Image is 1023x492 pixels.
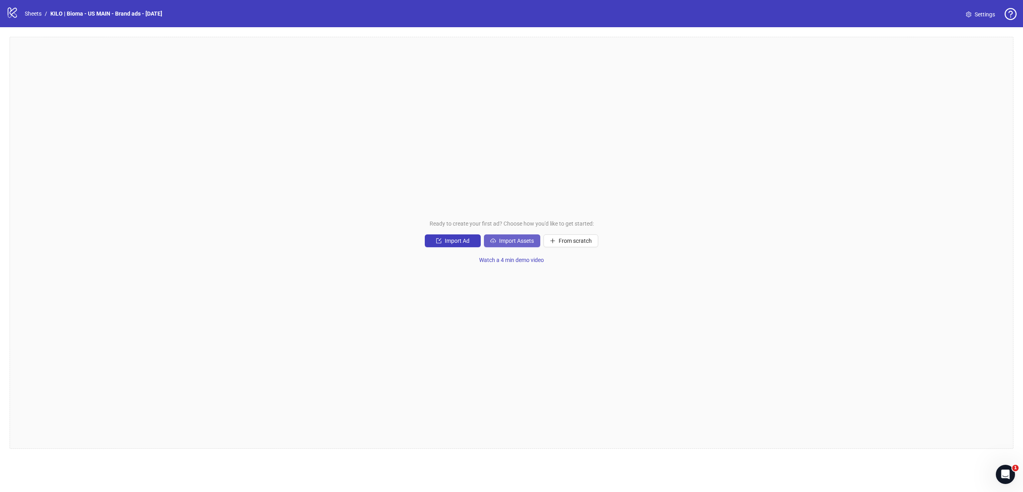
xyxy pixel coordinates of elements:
[490,238,496,244] span: cloud-upload
[550,238,555,244] span: plus
[559,238,592,244] span: From scratch
[1012,465,1019,471] span: 1
[49,9,164,18] a: KILO | Bioma - US MAIN - Brand ads - [DATE]
[499,238,534,244] span: Import Assets
[425,234,481,247] button: Import Ad
[430,219,594,228] span: Ready to create your first ad? Choose how you'd like to get started:
[966,12,971,17] span: setting
[1005,8,1017,20] span: question-circle
[45,9,47,18] li: /
[975,10,995,19] span: Settings
[959,8,1001,21] a: Settings
[479,257,544,263] span: Watch a 4 min demo video
[484,234,540,247] button: Import Assets
[996,465,1015,484] iframe: Intercom live chat
[445,238,470,244] span: Import Ad
[473,254,550,266] button: Watch a 4 min demo video
[436,238,442,244] span: import
[23,9,43,18] a: Sheets
[543,234,598,247] button: From scratch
